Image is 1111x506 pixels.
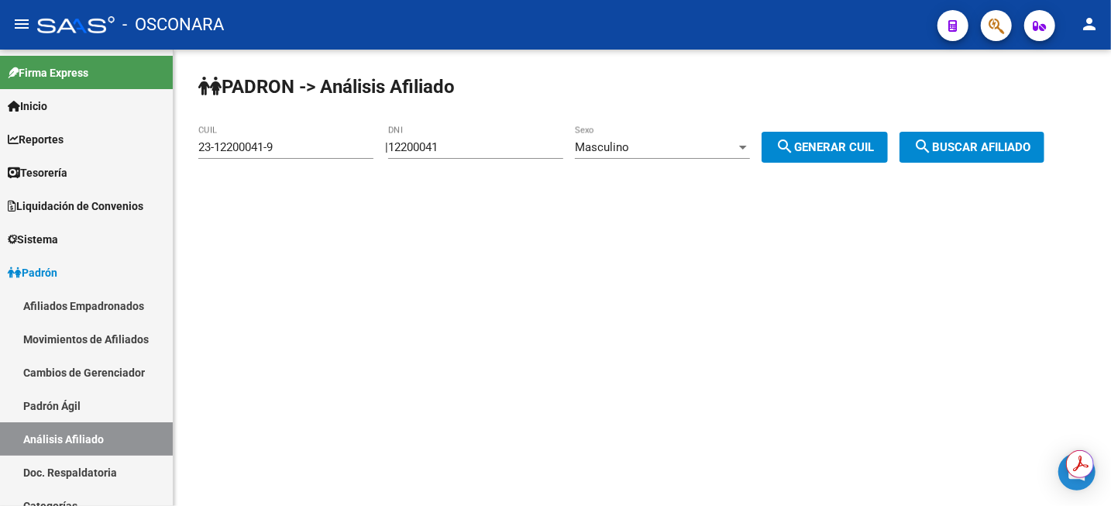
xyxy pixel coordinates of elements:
span: Inicio [8,98,47,115]
span: Generar CUIL [776,140,874,154]
div: Open Intercom Messenger [1058,453,1096,491]
span: Liquidación de Convenios [8,198,143,215]
button: Generar CUIL [762,132,888,163]
span: Buscar afiliado [913,140,1030,154]
div: | [385,140,899,154]
span: - OSCONARA [122,8,224,42]
mat-icon: menu [12,15,31,33]
mat-icon: person [1080,15,1099,33]
span: Firma Express [8,64,88,81]
mat-icon: search [913,137,932,156]
strong: PADRON -> Análisis Afiliado [198,76,455,98]
span: Sistema [8,231,58,248]
button: Buscar afiliado [899,132,1044,163]
span: Padrón [8,264,57,281]
span: Masculino [575,140,629,154]
span: Reportes [8,131,64,148]
span: Tesorería [8,164,67,181]
mat-icon: search [776,137,794,156]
